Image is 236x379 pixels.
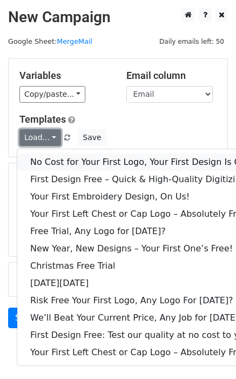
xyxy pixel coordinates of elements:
small: Google Sheet: [8,37,92,45]
h5: Email column [126,70,217,82]
a: Templates [19,114,66,125]
iframe: Chat Widget [182,327,236,379]
h2: New Campaign [8,8,228,26]
a: Send [8,308,44,328]
span: Daily emails left: 50 [156,36,228,48]
h5: Variables [19,70,110,82]
a: Daily emails left: 50 [156,37,228,45]
a: MergeMail [57,37,92,45]
a: Copy/paste... [19,86,85,103]
a: Load... [19,129,61,146]
button: Save [78,129,106,146]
